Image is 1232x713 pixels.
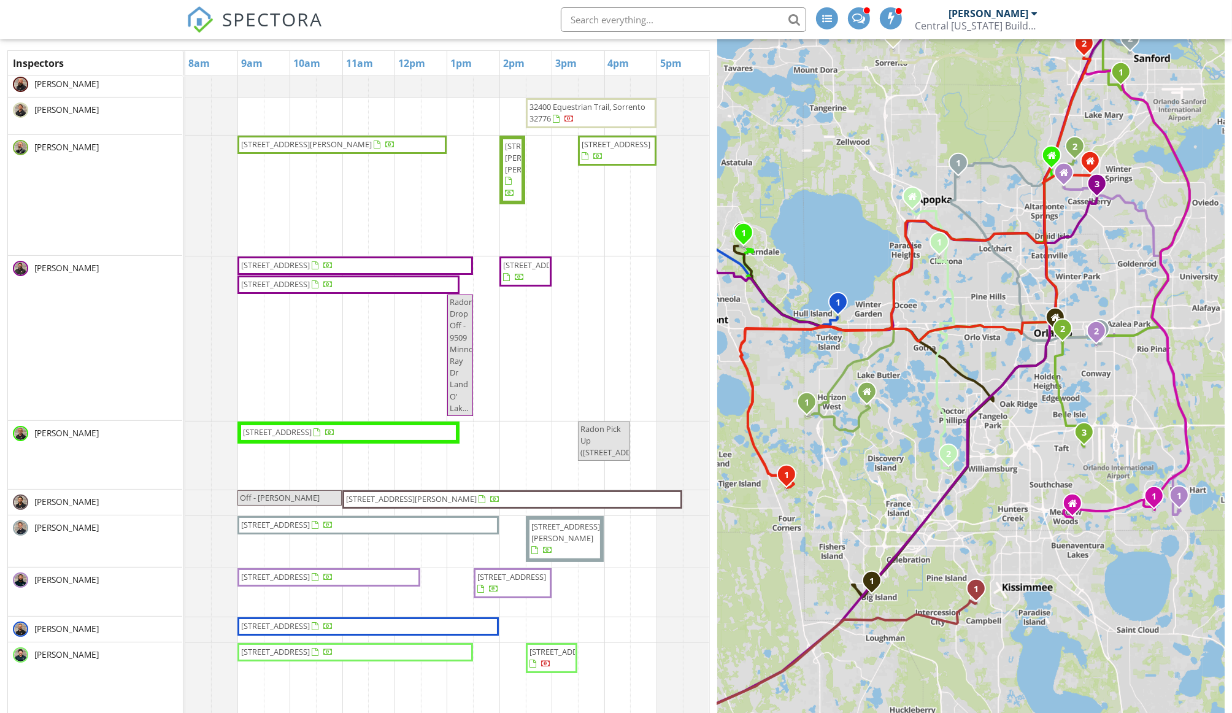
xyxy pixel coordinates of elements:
[1128,34,1133,43] i: 2
[804,398,809,407] i: 1
[561,7,806,32] input: Search everything...
[240,492,320,503] span: Off - [PERSON_NAME]
[807,401,814,409] div: 6299 Argent Wood Dr , Winter Garden, FL 34787
[915,20,1038,32] div: Central Florida Building Inspectors
[1154,495,1161,503] div: 7925 Greengard St , Orlando, FL 32827
[13,140,28,155] img: sean_1.png
[32,574,101,586] span: [PERSON_NAME]
[241,279,310,290] span: [STREET_ADDRESS]
[1052,155,1059,162] div: 14 Tappen Zee Lane, Longwood FL 32750
[1063,328,1070,335] div: 701 N Lake Davis Dr , Orlando, FL 32806
[13,426,28,441] img: bryon.png
[503,260,572,271] span: [STREET_ADDRESS]
[869,577,874,585] i: 1
[787,474,794,481] div: 2826 Raindrop Run St, Clermont, FL 34714
[552,53,580,73] a: 3pm
[1084,42,1091,50] div: 5342 Hawkstone Dr , Sanford, FL 32771
[13,102,28,118] img: carl.png
[872,580,879,587] div: 2392 Celebration Blvd, Celebration, FL 34747
[32,104,101,116] span: [PERSON_NAME]
[784,471,789,479] i: 1
[939,241,947,249] div: 3409 Briarwood Grove Dr , Ocoee, FL 34761
[867,391,874,398] div: 6703 Merrick Blvd., Windermere FL 34786
[741,229,746,237] i: 1
[477,571,546,582] span: [STREET_ADDRESS]
[1095,180,1099,188] i: 3
[32,262,101,274] span: [PERSON_NAME]
[1055,317,1063,324] div: 151 E. Washington St. apt# 624, Orlando FL 32801
[1177,491,1182,500] i: 1
[13,622,28,637] img: jason.png
[32,141,101,153] span: [PERSON_NAME]
[1090,160,1098,168] div: 619 S Grant St., Longwood FL 32750
[1072,142,1077,151] i: 2
[836,298,841,307] i: 1
[956,159,961,168] i: 1
[582,139,650,150] span: [STREET_ADDRESS]
[529,646,598,657] span: [STREET_ADDRESS]
[450,296,480,414] span: Radon Drop Off - 9509 Minnow Ray Dr Land O' Lak...
[1118,68,1123,77] i: 1
[1075,145,1082,153] div: 600 Fallsmead Cir, Longwood, FL 32750
[343,53,376,73] a: 11am
[949,7,1028,20] div: [PERSON_NAME]
[580,423,654,458] span: Radon Pick Up ([STREET_ADDRESS])
[912,196,920,203] div: 1437 Pinecliff Dr, Apopka FL 32703
[1097,183,1104,190] div: 320 Secret Way Ct, Casselberry, FL 32707
[290,53,323,73] a: 10am
[241,620,310,631] span: [STREET_ADDRESS]
[13,572,28,588] img: abdiel_1.png
[32,623,101,635] span: [PERSON_NAME]
[1094,327,1099,336] i: 2
[13,520,28,536] img: hamza_1.png
[1100,328,1107,336] div: 4752 Fontana St, Orlando FL 32807
[1060,325,1065,333] i: 2
[1152,492,1157,501] i: 1
[241,519,310,530] span: [STREET_ADDRESS]
[13,77,28,92] img: andrew.png
[1064,172,1071,179] div: 1220 Hobson St, Longwood FL 32750
[187,17,323,42] a: SPECTORA
[32,496,101,508] span: [PERSON_NAME]
[891,31,896,40] i: 1
[241,571,310,582] span: [STREET_ADDRESS]
[1179,495,1187,502] div: 10430 Belfry Cir, Orlando, FL 32832
[500,53,528,73] a: 2pm
[395,53,428,73] a: 12pm
[505,141,574,175] span: [STREET_ADDRESS][PERSON_NAME][PERSON_NAME]
[1130,37,1138,45] div: 499 Palm Dr, Sanford, FL 32771
[241,260,310,271] span: [STREET_ADDRESS]
[529,101,645,124] span: 32400 Equestrian Trail, Sorrento 32776
[949,453,956,460] div: 8343 Ludington Cir, Orlando, FL 32836
[241,139,372,150] span: [STREET_ADDRESS][PERSON_NAME]
[32,522,101,534] span: [PERSON_NAME]
[657,53,685,73] a: 5pm
[531,521,600,544] span: [STREET_ADDRESS][PERSON_NAME]
[187,6,214,33] img: The Best Home Inspection Software - Spectora
[744,232,751,239] div: 1609 Evening Smt Cir, Minneola, FL 34715
[1072,503,1080,510] div: 1731 Brook Hollow Dr., Orlando FL 32824
[893,34,901,42] div: 32400 Equestrian Trail, Sorrento, FL 32776
[937,238,942,247] i: 1
[1121,71,1128,79] div: 431 Brightview Dr, Lake Mary, FL 32746
[241,646,310,657] span: [STREET_ADDRESS]
[1082,428,1087,437] i: 3
[32,427,101,439] span: [PERSON_NAME]
[946,450,951,458] i: 2
[976,588,984,595] div: 1176 Liberty Hall Dr, Kissimmee, FL 34746
[13,261,28,276] img: john.png
[1096,330,1104,337] div: 4500 Foreland Pl, Orlando, FL 32812
[243,426,312,437] span: [STREET_ADDRESS]
[346,493,477,504] span: [STREET_ADDRESS][PERSON_NAME]
[1082,39,1087,48] i: 2
[605,53,633,73] a: 4pm
[447,53,475,73] a: 1pm
[32,649,101,661] span: [PERSON_NAME]
[222,6,323,32] span: SPECTORA
[13,56,64,70] span: Inspectors
[238,53,266,73] a: 9am
[974,585,979,593] i: 1
[32,78,101,90] span: [PERSON_NAME]
[958,162,966,169] div: 1322 Reagans Reserve Blvd , Apopka, FL 32712
[1084,431,1091,439] div: 3141 Cashmere Dr, Orlando, FL 32827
